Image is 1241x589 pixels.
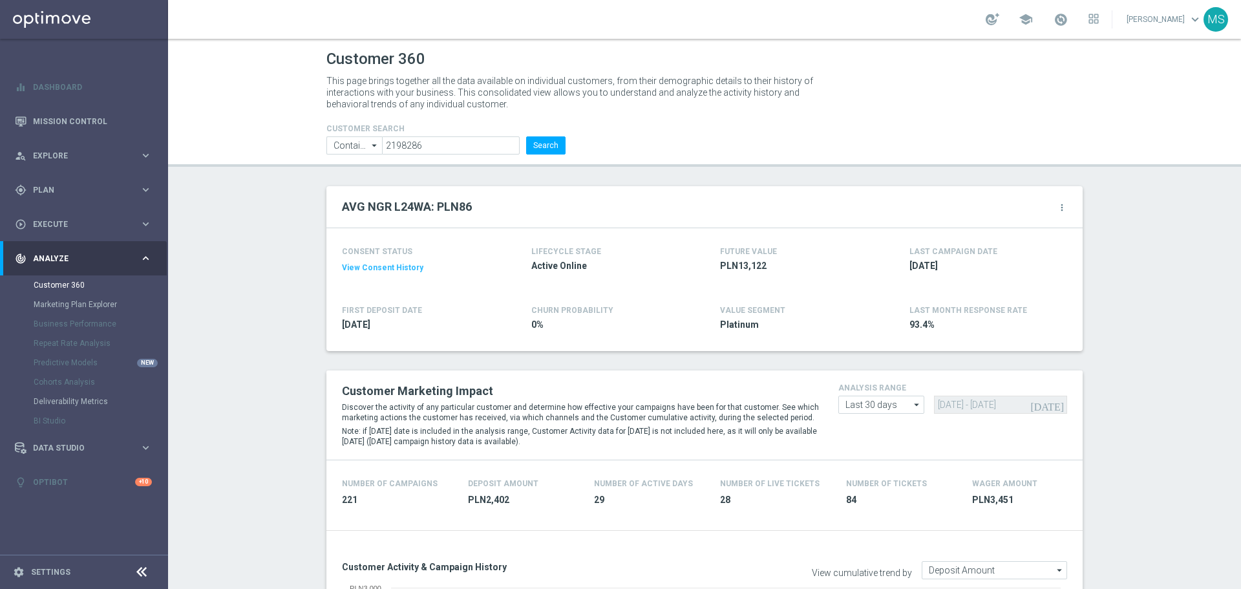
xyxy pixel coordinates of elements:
[15,104,152,138] div: Mission Control
[531,247,601,256] h4: LIFECYCLE STAGE
[15,253,140,264] div: Analyze
[14,477,153,487] button: lightbulb Optibot +10
[342,306,422,315] h4: FIRST DEPOSIT DATE
[342,262,423,273] button: View Consent History
[34,280,134,290] a: Customer 360
[15,219,27,230] i: play_circle_outline
[33,220,140,228] span: Execute
[33,465,135,499] a: Optibot
[33,152,140,160] span: Explore
[14,151,153,161] button: person_search Explore keyboard_arrow_right
[14,82,153,92] button: equalizer Dashboard
[846,494,957,506] span: 84
[140,149,152,162] i: keyboard_arrow_right
[140,252,152,264] i: keyboard_arrow_right
[909,247,997,256] h4: LAST CAMPAIGN DATE
[594,479,693,488] h4: Number of Active Days
[342,383,819,399] h2: Customer Marketing Impact
[34,314,167,334] div: Business Performance
[720,479,820,488] h4: Number Of Live Tickets
[909,319,1061,331] span: 93.4%
[468,494,578,506] span: PLN2,402
[15,70,152,104] div: Dashboard
[382,136,520,155] input: Enter CID, Email, name or phone
[911,396,924,413] i: arrow_drop_down
[34,411,167,431] div: BI Studio
[342,479,438,488] h4: Number of Campaigns
[594,494,705,506] span: 29
[812,568,912,579] label: View cumulative trend by
[909,306,1027,315] span: LAST MONTH RESPONSE RATE
[531,260,683,272] span: Active Online
[14,116,153,127] button: Mission Control
[135,478,152,486] div: +10
[342,494,452,506] span: 221
[1204,7,1228,32] div: MS
[140,218,152,230] i: keyboard_arrow_right
[33,255,140,262] span: Analyze
[34,334,167,353] div: Repeat Rate Analysis
[33,104,152,138] a: Mission Control
[342,247,493,256] h4: CONSENT STATUS
[34,299,134,310] a: Marketing Plan Explorer
[13,566,25,578] i: settings
[15,219,140,230] div: Execute
[15,81,27,93] i: equalizer
[1054,562,1066,579] i: arrow_drop_down
[526,136,566,155] button: Search
[34,275,167,295] div: Customer 360
[720,494,831,506] span: 28
[15,150,140,162] div: Explore
[1125,10,1204,29] a: [PERSON_NAME]keyboard_arrow_down
[34,372,167,392] div: Cohorts Analysis
[720,260,871,272] span: PLN13,122
[14,253,153,264] div: track_changes Analyze keyboard_arrow_right
[15,184,27,196] i: gps_fixed
[342,426,819,447] p: Note: if [DATE] date is included in the analysis range, Customer Activity data for [DATE] is not ...
[15,253,27,264] i: track_changes
[720,319,871,331] span: Platinum
[342,319,493,331] span: 2021-07-04
[15,184,140,196] div: Plan
[34,295,167,314] div: Marketing Plan Explorer
[15,477,27,488] i: lightbulb
[15,442,140,454] div: Data Studio
[342,402,819,423] p: Discover the activity of any particular customer and determine how effective your campaigns have ...
[720,247,777,256] h4: FUTURE VALUE
[15,150,27,162] i: person_search
[33,186,140,194] span: Plan
[1057,202,1067,213] i: more_vert
[326,75,824,110] p: This page brings together all the data available on individual customers, from their demographic ...
[140,184,152,196] i: keyboard_arrow_right
[838,396,924,414] input: analysis range
[972,479,1037,488] h4: Wager Amount
[137,359,158,367] div: NEW
[14,219,153,230] div: play_circle_outline Execute keyboard_arrow_right
[326,50,1083,69] h1: Customer 360
[14,443,153,453] button: Data Studio keyboard_arrow_right
[34,392,167,411] div: Deliverability Metrics
[909,260,1061,272] span: 2025-08-12
[468,479,538,488] h4: Deposit Amount
[15,465,152,499] div: Optibot
[34,353,167,372] div: Predictive Models
[368,137,381,154] i: arrow_drop_down
[720,306,785,315] h4: VALUE SEGMENT
[14,185,153,195] button: gps_fixed Plan keyboard_arrow_right
[326,124,566,133] h4: CUSTOMER SEARCH
[33,444,140,452] span: Data Studio
[342,561,695,573] h3: Customer Activity & Campaign History
[326,136,382,155] input: Contains
[1188,12,1202,27] span: keyboard_arrow_down
[34,396,134,407] a: Deliverability Metrics
[342,199,472,215] h2: AVG NGR L24WA: PLN86
[846,479,927,488] h4: Number Of Tickets
[531,306,613,315] span: CHURN PROBABILITY
[531,319,683,331] span: 0%
[972,494,1083,506] span: PLN3,451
